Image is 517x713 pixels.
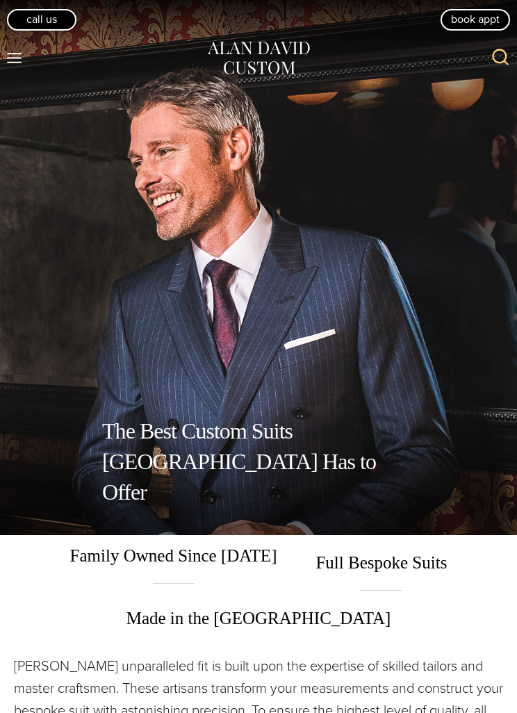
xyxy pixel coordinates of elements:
span: Family Owned Since [DATE] [56,542,291,584]
span: Full Bespoke Suits [302,535,461,591]
a: Call Us [7,9,76,30]
h1: The Best Custom Suits [GEOGRAPHIC_DATA] Has to Offer [102,402,415,521]
span: Made in the [GEOGRAPHIC_DATA] [113,591,405,632]
a: book appt [441,9,510,30]
img: Alan David Custom [206,39,311,78]
button: View Search Form [484,42,517,75]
